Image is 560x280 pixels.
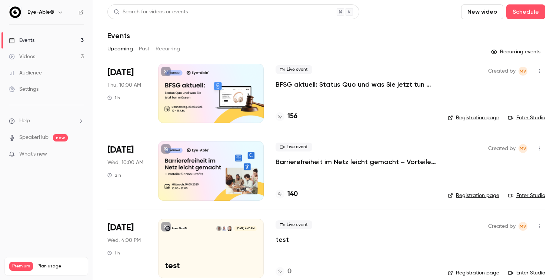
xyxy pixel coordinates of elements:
span: Premium [9,262,33,271]
div: Audience [9,69,42,77]
a: Barrierefreiheit im Netz leicht gemacht – Vorteile für Non-Profits [276,157,436,166]
a: Enter Studio [508,192,545,199]
button: Schedule [506,4,545,19]
h1: Events [107,31,130,40]
button: New video [461,4,503,19]
img: Thomas Brämer [227,226,232,231]
li: help-dropdown-opener [9,117,84,125]
a: testEye-Able®Thomas BrämerFranko TrockaJoscha Bühler[DATE] 4:00 PMtest [158,219,264,278]
span: Help [19,117,30,125]
h4: 156 [287,111,297,121]
a: test [276,235,289,244]
span: Created by [488,222,516,231]
span: Wed, 10:00 AM [107,159,143,166]
span: Mahdalena Varchenko [519,144,527,153]
a: 0 [276,267,291,277]
a: Enter Studio [508,269,545,277]
span: Plan usage [37,263,83,269]
span: Created by [488,67,516,76]
span: MV [520,144,526,153]
div: Aug 28 Thu, 10:00 AM (Europe/Berlin) [107,64,146,123]
span: [DATE] [107,144,134,156]
span: Mahdalena Varchenko [519,222,527,231]
iframe: Noticeable Trigger [75,151,84,158]
a: Registration page [448,114,499,121]
span: [DATE] [107,67,134,79]
span: Live event [276,143,312,151]
img: Joscha Bühler [216,226,221,231]
span: Created by [488,144,516,153]
h6: Eye-Able® [27,9,54,16]
span: MV [520,67,526,76]
div: Search for videos or events [114,8,188,16]
span: Live event [276,220,312,229]
span: new [53,134,68,141]
div: 2 h [107,172,121,178]
div: Sep 17 Wed, 4:00 PM (Europe/Berlin) [107,219,146,278]
p: Eye-Able® [172,227,187,230]
a: Registration page [448,269,499,277]
span: Wed, 4:00 PM [107,237,141,244]
div: Videos [9,53,35,60]
div: Sep 10 Wed, 10:00 AM (Europe/Berlin) [107,141,146,200]
span: [DATE] 4:00 PM [234,226,256,231]
a: Enter Studio [508,114,545,121]
span: Live event [276,65,312,74]
p: test [165,261,257,271]
a: SpeakerHub [19,134,49,141]
a: 140 [276,189,298,199]
div: Events [9,37,34,44]
button: Upcoming [107,43,133,55]
div: 1 h [107,95,120,101]
span: [DATE] [107,222,134,234]
button: Past [139,43,150,55]
h4: 140 [287,189,298,199]
a: BFSG aktuell: Status Quo und was Sie jetzt tun müssen [276,80,436,89]
button: Recurring [156,43,180,55]
span: MV [520,222,526,231]
span: Mahdalena Varchenko [519,67,527,76]
a: Registration page [448,192,499,199]
a: 156 [276,111,297,121]
div: Settings [9,86,39,93]
img: Franko Trocka [221,226,227,231]
span: What's new [19,150,47,158]
img: Eye-Able® [9,6,21,18]
span: Thu, 10:00 AM [107,81,141,89]
div: 1 h [107,250,120,256]
button: Recurring events [488,46,545,58]
h4: 0 [287,267,291,277]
